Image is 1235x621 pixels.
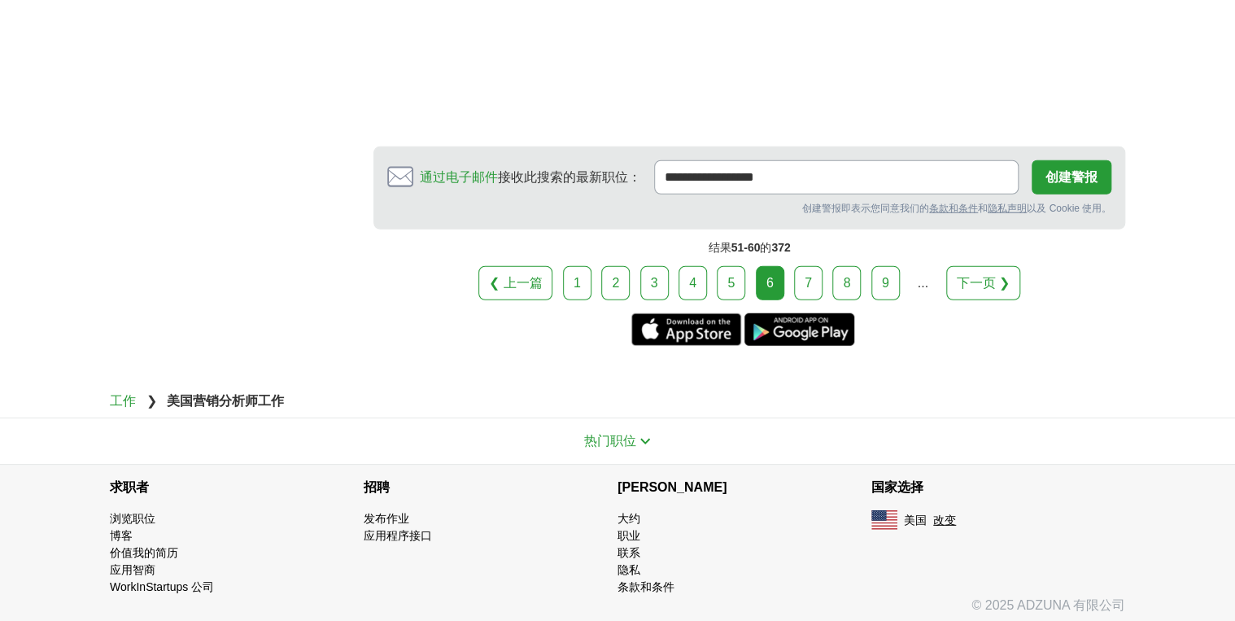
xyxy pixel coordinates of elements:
[420,168,641,187] span: 接收此搜索的最新职位：
[478,266,552,300] a: ❮ 上一篇
[387,201,1111,216] div: 创建警报即表示您同意我们的 和 以及 Cookie 使用。
[832,266,861,300] a: 8
[110,546,178,559] a: 价值我的简历
[794,266,823,300] a: 7
[563,266,591,300] a: 1
[617,546,640,559] a: 联系
[364,512,409,525] a: 发布作业
[717,266,745,300] a: 5
[771,241,790,254] span: 372
[110,580,214,593] a: WorkInStartups 公司
[617,512,640,525] a: 大约
[639,438,651,445] img: 切换图标
[110,394,136,408] a: 工作
[904,512,927,529] span: 美国
[167,394,284,408] strong: 美国营销分析师工作
[744,313,854,346] a: 获取 Android 应用程序
[929,203,978,214] a: 条款和条件
[110,563,155,576] a: 应用智商
[617,563,640,576] a: 隐私
[601,266,630,300] a: 2
[906,267,939,300] div: ...
[988,203,1027,214] a: 隐私声明
[110,512,155,525] a: 浏览职位
[617,529,640,542] a: 职业
[871,266,900,300] a: 9
[420,170,498,184] a: 通过电子邮件
[1032,160,1111,195] button: 创建警报
[584,434,636,448] span: 热门职位
[756,266,784,300] div: 6
[679,266,707,300] a: 4
[617,580,674,593] a: 条款和条件
[933,512,956,529] button: 改变
[640,266,669,300] a: 3
[373,230,1125,266] div: 结果 的
[631,313,741,346] a: 获取 iPhone 应用程序
[731,241,760,254] span: 51-60
[871,465,1125,510] h4: 国家选择
[146,394,156,408] span: ❯
[946,266,1020,300] a: 下一页 ❯
[871,510,897,530] img: 美国国旗
[364,529,432,542] a: 应用程序接口
[110,529,133,542] a: 博客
